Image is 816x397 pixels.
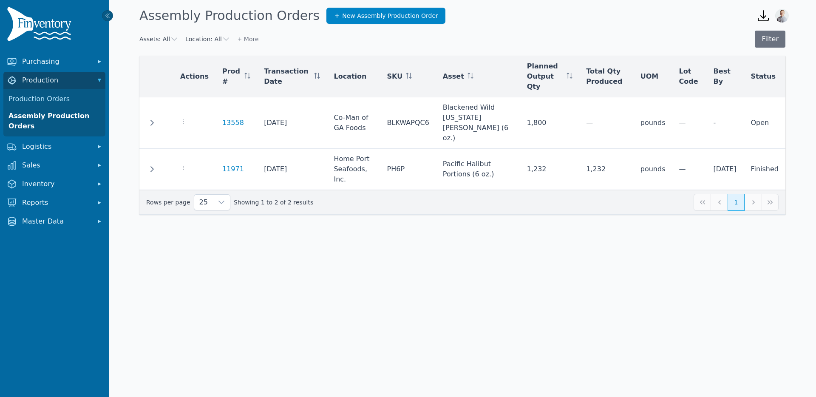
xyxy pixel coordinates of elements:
[257,97,327,149] td: [DATE]
[139,35,178,43] button: Assets: All
[436,149,520,190] td: Pacific Halibut Portions (6 oz.)
[3,213,105,230] button: Master Data
[679,66,700,87] span: Lot Code
[714,164,737,174] div: [DATE]
[436,97,520,149] td: Blackened Wild [US_STATE] [PERSON_NAME] (6 oz.)
[3,194,105,211] button: Reports
[679,118,700,128] div: —
[755,31,785,48] button: Filter
[194,195,213,210] span: Rows per page
[22,57,90,67] span: Purchasing
[257,149,327,190] td: [DATE]
[520,149,580,190] td: 1,232
[22,160,90,170] span: Sales
[380,97,436,149] td: BLKWAPQC6
[586,164,626,174] div: 1,232
[640,71,659,82] span: UOM
[527,61,564,92] span: Planned Output Qty
[775,9,789,23] img: Joshua Benton
[22,198,90,208] span: Reports
[334,71,366,82] span: Location
[22,75,90,85] span: Production
[139,8,320,23] h1: Assembly Production Orders
[326,8,445,24] a: New Assembly Production Order
[327,97,380,149] td: Co-Man of GA Foods
[146,117,158,129] button: Row Expanded
[714,66,737,87] span: Best By
[387,71,403,82] span: SKU
[586,66,626,87] span: Total Qty Produced
[22,179,90,189] span: Inventory
[728,194,745,211] button: Page 1
[679,164,700,174] div: —
[634,97,672,149] td: pounds
[7,7,75,45] img: Finventory
[520,97,580,149] td: 1,800
[185,35,230,43] button: Location: All
[22,142,90,152] span: Logistics
[3,138,105,155] button: Logistics
[237,35,259,43] button: More
[3,157,105,174] button: Sales
[222,165,244,173] a: 11971
[744,97,785,149] td: Open
[180,71,209,82] span: Actions
[3,176,105,193] button: Inventory
[146,163,158,175] button: Row Expanded
[3,53,105,70] button: Purchasing
[3,72,105,89] button: Production
[751,71,776,82] span: Status
[443,71,464,82] span: Asset
[744,149,785,190] td: Finished
[342,11,438,20] span: New Assembly Production Order
[634,149,672,190] td: pounds
[5,108,104,135] a: Assembly Production Orders
[586,118,626,128] div: —
[5,91,104,108] a: Production Orders
[714,118,737,128] div: -
[22,216,90,227] span: Master Data
[380,149,436,190] td: PH6P
[234,198,313,207] span: Showing 1 to 2 of 2 results
[222,119,244,127] a: 13558
[327,149,380,190] td: Home Port Seafoods, Inc.
[264,66,311,87] span: Transaction Date
[222,66,241,87] span: Prod #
